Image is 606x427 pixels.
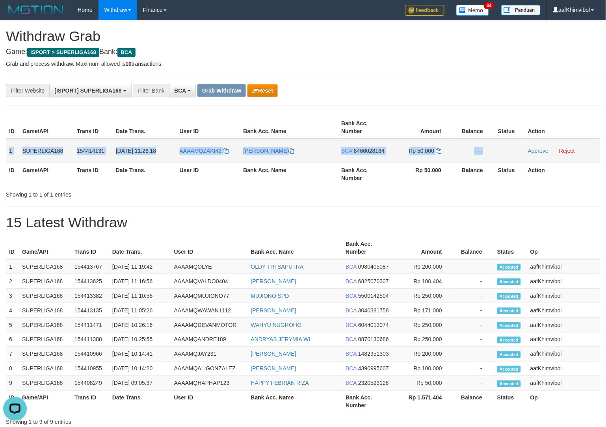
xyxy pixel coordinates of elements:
[125,61,132,67] strong: 10
[6,84,49,97] div: Filter Website
[6,376,19,391] td: 9
[109,259,171,274] td: [DATE] 11:19:42
[19,259,71,274] td: SUPERLIGA168
[19,237,71,259] th: Game/API
[393,289,454,303] td: Rp 250,000
[338,163,390,185] th: Bank Acc. Number
[6,116,19,139] th: ID
[177,163,240,185] th: User ID
[454,303,494,318] td: -
[109,274,171,289] td: [DATE] 11:16:56
[6,215,600,230] h1: 15 Latest Withdraw
[71,376,109,391] td: 154408249
[6,332,19,347] td: 6
[19,139,74,163] td: SUPERLIGA168
[109,362,171,376] td: [DATE] 10:14:20
[71,362,109,376] td: 154410955
[251,366,296,372] a: [PERSON_NAME]
[19,303,71,318] td: SUPERLIGA168
[169,84,196,97] button: BCA
[393,362,454,376] td: Rp 100,000
[346,366,357,372] span: BCA
[251,336,310,343] a: ANDRYAS JERYMIA WI
[525,116,600,139] th: Action
[497,351,521,358] span: Accepted
[27,48,99,57] span: ISPORT > SUPERLIGA168
[109,303,171,318] td: [DATE] 11:05:26
[171,303,248,318] td: AAAAMQWAWAN1112
[497,337,521,343] span: Accepted
[180,148,222,154] span: AAAAMQZAKI42
[71,274,109,289] td: 154413625
[6,318,19,332] td: 5
[244,148,294,154] a: [PERSON_NAME]
[393,376,454,391] td: Rp 50,000
[6,303,19,318] td: 4
[456,5,489,16] img: Button%20Memo.svg
[113,163,177,185] th: Date Trans.
[527,318,600,332] td: aafKhimvibol
[342,237,393,259] th: Bank Acc. Number
[251,293,289,299] a: MUJIONO SPD
[6,60,600,68] p: Grab and process withdraw. Maximum allowed is transactions.
[71,318,109,332] td: 154411471
[74,163,113,185] th: Trans ID
[6,362,19,376] td: 8
[527,332,600,347] td: aafKhimvibol
[393,303,454,318] td: Rp 171,000
[19,376,71,391] td: SUPERLIGA168
[358,336,389,343] span: Copy 0870130686 to clipboard
[6,289,19,303] td: 3
[527,362,600,376] td: aafKhimvibol
[19,274,71,289] td: SUPERLIGA168
[6,163,19,185] th: ID
[346,293,357,299] span: BCA
[454,362,494,376] td: -
[454,391,494,413] th: Balance
[248,391,343,413] th: Bank Acc. Name
[497,308,521,314] span: Accepted
[240,163,338,185] th: Bank Acc. Name
[527,289,600,303] td: aafKhimvibol
[393,318,454,332] td: Rp 250,000
[393,259,454,274] td: Rp 200,000
[6,4,66,16] img: MOTION_logo.png
[6,188,247,199] div: Showing 1 to 1 of 1 entries
[358,278,389,284] span: Copy 6825070307 to clipboard
[527,391,600,413] th: Op
[342,391,393,413] th: Bank Acc. Number
[495,163,525,185] th: Status
[346,351,357,357] span: BCA
[393,274,454,289] td: Rp 100,404
[436,148,441,154] a: Copy 50000 to clipboard
[19,116,74,139] th: Game/API
[3,3,27,27] button: Open LiveChat chat widget
[133,84,169,97] div: Filter Bank
[6,139,19,163] td: 1
[71,347,109,362] td: 154410966
[6,48,600,56] h4: Game: Bank:
[409,148,435,154] span: Rp 50.000
[171,289,248,303] td: AAAAMQMUJIONO77
[71,303,109,318] td: 154413135
[19,391,71,413] th: Game/API
[177,116,240,139] th: User ID
[497,293,521,300] span: Accepted
[358,264,389,270] span: Copy 0980405087 to clipboard
[6,259,19,274] td: 1
[19,332,71,347] td: SUPERLIGA168
[171,237,248,259] th: User ID
[528,148,548,154] a: Approve
[251,278,296,284] a: [PERSON_NAME]
[525,163,600,185] th: Action
[71,391,109,413] th: Trans ID
[171,347,248,362] td: AAAAMQJAY231
[393,332,454,347] td: Rp 250,000
[454,332,494,347] td: -
[497,366,521,373] span: Accepted
[54,87,121,94] span: [ISPORT] SUPERLIGA168
[495,116,525,139] th: Status
[484,2,494,9] span: 34
[174,87,186,94] span: BCA
[390,116,453,139] th: Amount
